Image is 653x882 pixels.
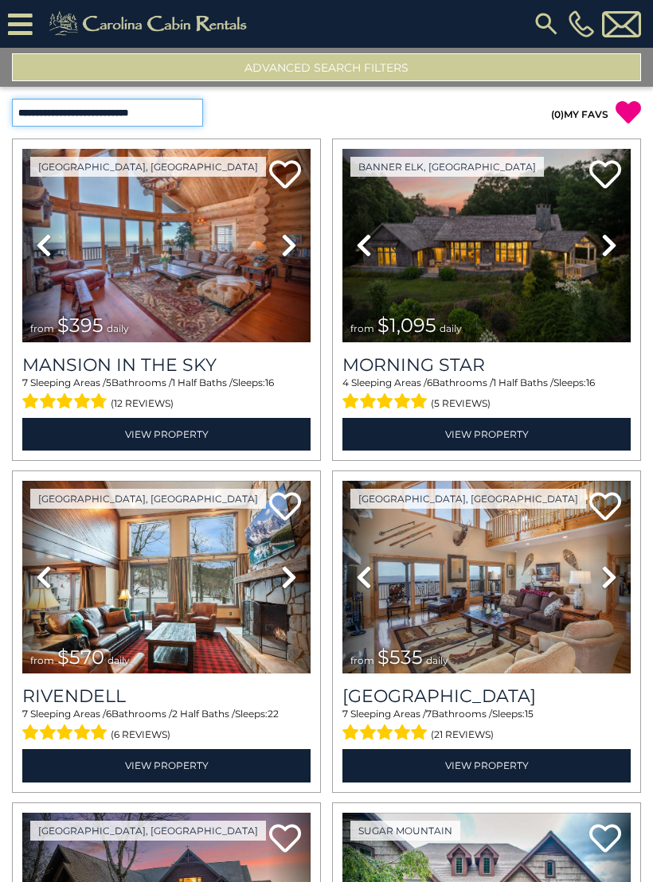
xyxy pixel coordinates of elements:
[377,646,423,669] span: $535
[41,8,260,40] img: Khaki-logo.png
[427,377,432,388] span: 6
[589,490,621,525] a: Add to favorites
[440,322,462,334] span: daily
[426,654,448,666] span: daily
[565,10,598,37] a: [PHONE_NUMBER]
[342,354,631,376] a: Morning Star
[342,685,631,707] a: [GEOGRAPHIC_DATA]
[342,376,631,414] div: Sleeping Areas / Bathrooms / Sleeps:
[525,708,534,720] span: 15
[342,481,631,674] img: thumbnail_163268257.jpeg
[551,108,564,120] span: ( )
[22,707,311,745] div: Sleeping Areas / Bathrooms / Sleeps:
[342,749,631,782] a: View Property
[172,708,235,720] span: 2 Half Baths /
[350,821,460,841] a: Sugar Mountain
[269,490,301,525] a: Add to favorites
[554,108,561,120] span: 0
[106,708,111,720] span: 6
[108,654,130,666] span: daily
[377,314,436,337] span: $1,095
[551,108,608,120] a: (0)MY FAVS
[431,393,491,414] span: (5 reviews)
[22,149,311,342] img: thumbnail_163263808.jpeg
[350,489,586,509] a: [GEOGRAPHIC_DATA], [GEOGRAPHIC_DATA]
[22,481,311,674] img: thumbnail_165669710.jpeg
[22,376,311,414] div: Sleeping Areas / Bathrooms / Sleeps:
[342,707,631,745] div: Sleeping Areas / Bathrooms / Sleeps:
[350,654,374,666] span: from
[22,377,28,388] span: 7
[22,354,311,376] a: Mansion In The Sky
[111,393,174,414] span: (12 reviews)
[426,708,432,720] span: 7
[30,489,266,509] a: [GEOGRAPHIC_DATA], [GEOGRAPHIC_DATA]
[111,724,170,745] span: (6 reviews)
[350,322,374,334] span: from
[493,377,553,388] span: 1 Half Baths /
[22,708,28,720] span: 7
[12,53,641,81] button: Advanced Search Filters
[532,10,561,38] img: search-regular.svg
[589,158,621,193] a: Add to favorites
[172,377,233,388] span: 1 Half Baths /
[342,685,631,707] h3: Southern Star Lodge
[342,377,349,388] span: 4
[57,646,104,669] span: $570
[22,749,311,782] a: View Property
[107,322,129,334] span: daily
[30,821,266,841] a: [GEOGRAPHIC_DATA], [GEOGRAPHIC_DATA]
[589,822,621,857] a: Add to favorites
[265,377,274,388] span: 16
[269,158,301,193] a: Add to favorites
[342,708,348,720] span: 7
[342,149,631,342] img: thumbnail_163276265.jpeg
[431,724,494,745] span: (21 reviews)
[57,314,104,337] span: $395
[30,157,266,177] a: [GEOGRAPHIC_DATA], [GEOGRAPHIC_DATA]
[22,418,311,451] a: View Property
[269,822,301,857] a: Add to favorites
[106,377,111,388] span: 5
[268,708,279,720] span: 22
[586,377,595,388] span: 16
[30,654,54,666] span: from
[342,418,631,451] a: View Property
[350,157,544,177] a: Banner Elk, [GEOGRAPHIC_DATA]
[30,322,54,334] span: from
[22,685,311,707] a: Rivendell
